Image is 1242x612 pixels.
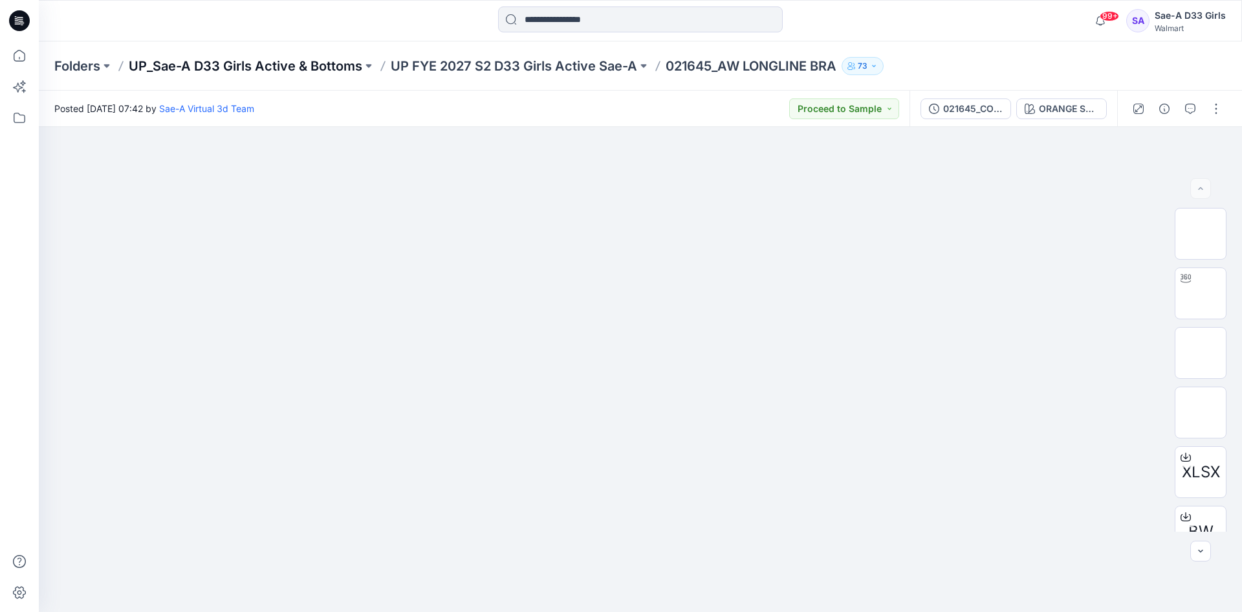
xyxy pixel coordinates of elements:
[159,103,254,114] a: Sae-A Virtual 3d Team
[391,57,637,75] a: UP FYE 2027 S2 D33 Girls Active Sae-A
[943,102,1003,116] div: 021645_COLORS
[1188,520,1214,543] span: BW
[1155,8,1226,23] div: Sae-A D33 Girls
[1100,11,1119,21] span: 99+
[1016,98,1107,119] button: ORANGE SUNSHINE
[129,57,362,75] a: UP_Sae-A D33 Girls Active & Bottoms
[54,57,100,75] a: Folders
[921,98,1011,119] button: 021645_COLORS
[1182,460,1220,484] span: XLSX
[1154,98,1175,119] button: Details
[1039,102,1098,116] div: ORANGE SUNSHINE
[666,57,836,75] p: 021645_AW LONGLINE BRA
[842,57,884,75] button: 73
[1126,9,1149,32] div: SA
[1155,23,1226,33] div: Walmart
[54,102,254,115] span: Posted [DATE] 07:42 by
[858,59,867,73] p: 73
